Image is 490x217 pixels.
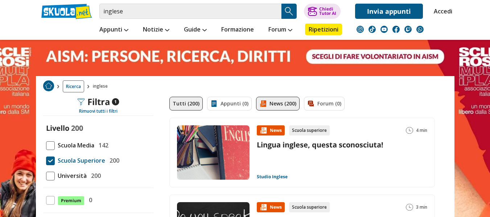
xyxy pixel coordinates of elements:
span: Scuola Media [55,141,94,150]
img: WhatsApp [416,26,424,33]
img: Home [43,80,54,91]
a: Appunti [98,24,130,37]
span: 4 min [416,125,427,135]
img: facebook [392,26,400,33]
a: Ricerca [63,80,84,92]
img: Immagine news [177,125,250,180]
span: 200 [107,156,119,165]
img: twitch [404,26,412,33]
img: Tempo lettura [406,127,413,134]
button: ChiediTutor AI [304,4,341,19]
div: Scuola superiore [289,125,330,135]
a: Ripetizioni [305,24,342,35]
img: instagram [357,26,364,33]
span: Università [55,171,87,180]
a: Lingua inglese, questa sconosciuta! [257,140,383,150]
img: News contenuto [260,204,267,211]
input: Cerca appunti, riassunti o versioni [99,4,281,19]
span: 200 [88,171,101,180]
label: Livello [46,123,69,133]
div: News [257,125,285,135]
a: Studio Inglese [257,174,288,180]
a: Tutti (200) [169,97,203,110]
div: Chiedi Tutor AI [319,7,336,16]
img: Filtra filtri mobile [77,98,85,105]
a: Invia appunti [355,4,423,19]
a: News (200) [256,97,300,110]
div: Rimuovi tutti i filtri [43,108,153,114]
img: Tempo lettura [406,204,413,211]
a: Forum [267,24,294,37]
img: youtube [380,26,388,33]
span: 142 [96,141,108,150]
img: News contenuto [260,127,267,134]
a: Formazione [219,24,256,37]
img: tiktok [368,26,376,33]
img: News filtro contenuto attivo [259,100,267,107]
div: News [257,202,285,212]
span: inglese [93,80,111,92]
a: Notizie [141,24,171,37]
span: 1 [112,98,119,105]
a: Guide [182,24,209,37]
span: Premium [58,196,85,205]
span: 0 [86,195,92,205]
div: Filtra [77,97,119,107]
div: Scuola superiore [289,202,330,212]
button: Search Button [281,4,297,19]
span: Scuola Superiore [55,156,105,165]
a: Home [43,80,54,92]
span: 3 min [416,202,427,212]
a: Accedi [434,4,449,19]
span: 200 [71,123,83,133]
img: Cerca appunti, riassunti o versioni [284,6,295,17]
